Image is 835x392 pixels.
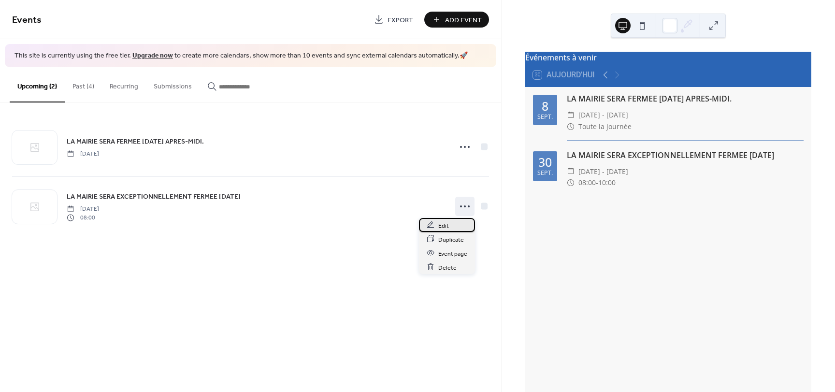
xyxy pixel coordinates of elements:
span: 08:00 [578,177,596,189]
span: [DATE] [67,204,99,213]
div: 30 [538,156,552,168]
a: Export [367,12,420,28]
span: - [596,177,598,189]
span: Add Event [445,15,482,25]
a: LA MAIRIE SERA FERMEE [DATE] APRES-MIDI. [67,136,204,147]
span: Export [388,15,413,25]
button: Upcoming (2) [10,67,65,102]
span: Event page [438,248,467,259]
div: ​ [567,177,575,189]
span: Duplicate [438,234,464,245]
div: LA MAIRIE SERA EXCEPTIONNELLEMENT FERMEE [DATE] [567,149,804,161]
div: Événements à venir [525,52,811,63]
div: LA MAIRIE SERA FERMEE [DATE] APRES-MIDI. [567,93,804,104]
span: Delete [438,262,457,273]
span: 08:00 [67,214,99,222]
button: Add Event [424,12,489,28]
button: Recurring [102,67,146,102]
div: ​ [567,109,575,121]
span: Events [12,11,42,29]
div: ​ [567,121,575,132]
button: Submissions [146,67,200,102]
span: LA MAIRIE SERA FERMEE [DATE] APRES-MIDI. [67,136,204,146]
a: Upgrade now [132,49,173,62]
div: sept. [537,114,553,120]
div: 8 [542,100,548,112]
span: [DATE] - [DATE] [578,109,628,121]
a: LA MAIRIE SERA EXCEPTIONNELLEMENT FERMEE [DATE] [67,191,241,202]
span: Toute la journée [578,121,632,132]
div: sept. [537,170,553,176]
span: [DATE] [67,149,99,158]
span: This site is currently using the free tier. to create more calendars, show more than 10 events an... [14,51,468,61]
span: Edit [438,220,449,231]
div: ​ [567,166,575,177]
span: [DATE] - [DATE] [578,166,628,177]
button: Past (4) [65,67,102,102]
span: 10:00 [598,177,616,189]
